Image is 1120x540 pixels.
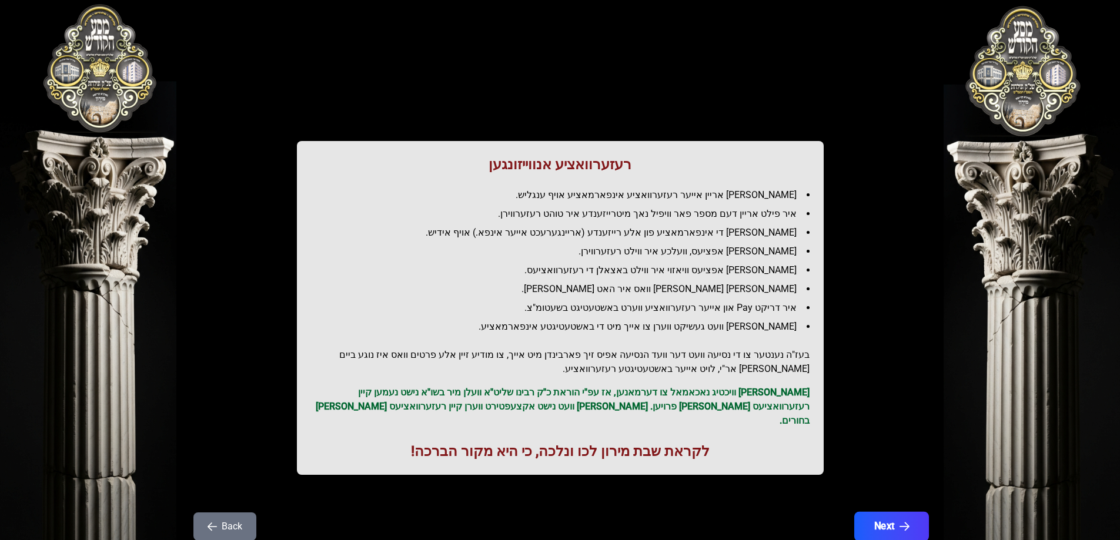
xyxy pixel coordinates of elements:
li: [PERSON_NAME] וועט געשיקט ווערן צו אייך מיט די באשטעטיגטע אינפארמאציע. [320,320,810,334]
li: [PERSON_NAME] אפציעס, וועלכע איר ווילט רעזערווירן. [320,244,810,259]
p: [PERSON_NAME] וויכטיג נאכאמאל צו דערמאנען, אז עפ"י הוראת כ"ק רבינו שליט"א וועלן מיר בשו"א נישט נע... [311,385,810,428]
li: [PERSON_NAME] אפציעס וויאזוי איר ווילט באצאלן די רעזערוואציעס. [320,263,810,277]
li: [PERSON_NAME] די אינפארמאציע פון אלע רייזענדע (אריינגערעכט אייער אינפא.) אויף אידיש. [320,226,810,240]
li: איר דריקט Pay און אייער רעזערוואציע ווערט באשטעטיגט בשעטומ"צ. [320,301,810,315]
li: [PERSON_NAME] [PERSON_NAME] וואס איר האט [PERSON_NAME]. [320,282,810,296]
h1: רעזערוואציע אנווייזונגען [311,155,810,174]
h2: בעז"ה נענטער צו די נסיעה וועט דער וועד הנסיעה אפיס זיך פארבינדן מיט אייך, צו מודיע זיין אלע פרטים... [311,348,810,376]
li: איר פילט אריין דעם מספר פאר וויפיל נאך מיטרייזענדע איר טוהט רעזערווירן. [320,207,810,221]
li: [PERSON_NAME] אריין אייער רעזערוואציע אינפארמאציע אויף ענגליש. [320,188,810,202]
h1: לקראת שבת מירון לכו ונלכה, כי היא מקור הברכה! [311,442,810,461]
